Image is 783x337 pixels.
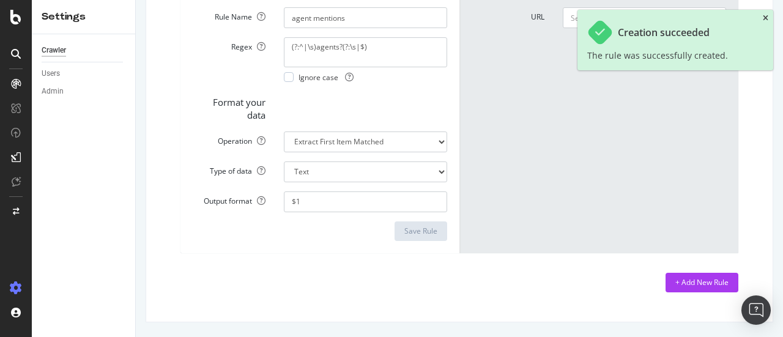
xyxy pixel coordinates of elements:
[666,273,738,292] button: + Add New Rule
[42,10,125,24] div: Settings
[618,27,710,39] div: Creation succeeded
[587,50,728,61] div: The rule was successfully created.
[675,277,729,287] div: + Add New Rule
[184,161,275,176] label: Type of data
[284,191,447,212] input: $1
[395,221,447,241] button: Save Rule
[404,226,437,236] div: Save Rule
[42,85,64,98] div: Admin
[42,85,127,98] a: Admin
[741,295,771,325] div: Open Intercom Messenger
[184,92,275,122] label: Format your data
[42,67,127,80] a: Users
[284,7,447,28] input: Provide a name
[184,131,275,146] label: Operation
[563,7,726,28] input: Set a URL
[299,72,354,83] span: Ignore case
[184,7,275,22] label: Rule Name
[42,44,127,57] a: Crawler
[184,191,275,206] label: Output format
[42,67,60,80] div: Users
[284,37,447,67] textarea: (?:^|\s)agents?(?:\s|$)
[42,44,66,57] div: Crawler
[184,37,275,52] label: Regex
[763,15,768,22] div: close toast
[462,7,554,22] label: URL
